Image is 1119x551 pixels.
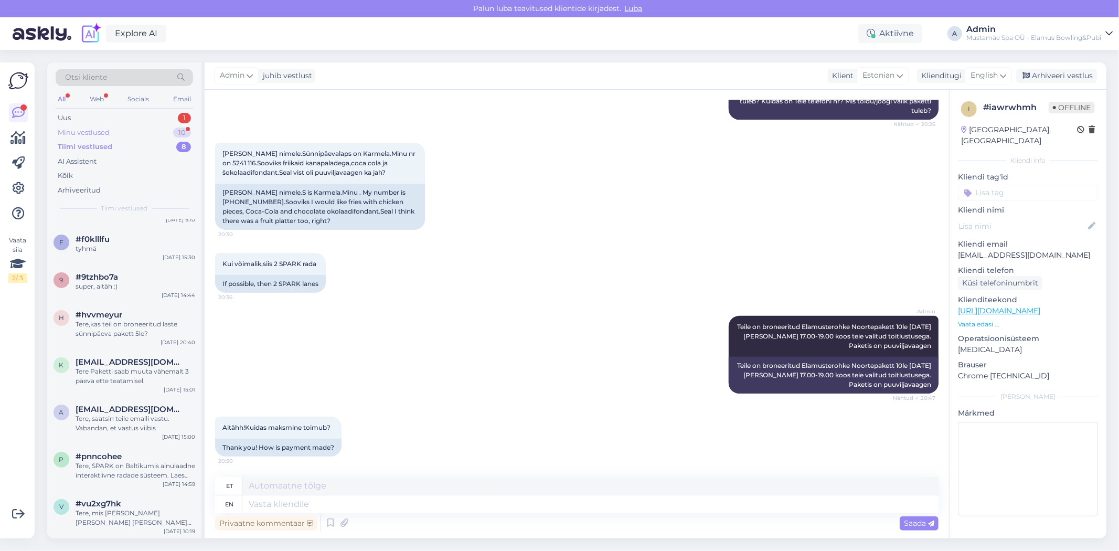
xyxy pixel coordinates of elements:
div: [DATE] 15:01 [164,386,195,394]
div: 2 / 3 [8,273,27,283]
img: Askly Logo [8,71,28,91]
a: AdminMustamäe Spa OÜ - Elamus Bowling&Pubi [966,25,1113,42]
span: kersti.tael@gmail.com [76,357,185,367]
div: tyhmä [76,244,195,253]
div: Mustamäe Spa OÜ - Elamus Bowling&Pubi [966,34,1101,42]
div: [PERSON_NAME] [958,392,1098,401]
span: p [59,455,64,463]
div: # iawrwhmh [983,101,1049,114]
span: i [968,105,970,113]
span: Saada [904,518,934,528]
div: Uus [58,113,71,123]
div: Vaata siia [8,236,27,283]
div: Socials [125,92,151,106]
span: Estonian [862,70,894,81]
p: Kliendi tag'id [958,172,1098,183]
p: [MEDICAL_DATA] [958,344,1098,355]
div: Tere! Küsiksin veel üle, et [PERSON_NAME] nimele broneering tuleb? Kuidas on Teie telefoni nr? Mi... [729,83,939,120]
div: Web [88,92,106,106]
div: All [56,92,68,106]
div: Kliendi info [958,156,1098,165]
span: 20:30 [218,230,258,238]
span: Nähtud ✓ 20:47 [893,394,935,402]
div: et [226,477,233,495]
div: super, aitäh :) [76,282,195,291]
span: andraisakar@gmail.com [76,405,185,414]
div: Küsi telefoninumbrit [958,276,1042,290]
p: Kliendi nimi [958,205,1098,216]
span: 20:36 [218,293,258,301]
div: Privaatne kommentaar [215,516,317,531]
div: 10 [173,128,191,138]
p: Klienditeekond [958,294,1098,305]
div: Klient [828,70,854,81]
div: en [226,495,234,513]
p: Operatsioonisüsteem [958,333,1098,344]
span: 20:50 [218,457,258,465]
div: [DATE] 20:40 [161,338,195,346]
input: Lisa nimi [958,220,1086,232]
span: f [59,238,63,246]
div: Tere, saatsin teile emaili vastu. Vabandan, et vastus viibis [76,414,195,433]
p: [EMAIL_ADDRESS][DOMAIN_NAME] [958,250,1098,261]
div: Tere,kas teil on broneeritud laste sünnipäeva pakett 5le? [76,320,195,338]
span: 9 [60,276,63,284]
a: [URL][DOMAIN_NAME] [958,306,1040,315]
div: [DATE] 14:44 [162,291,195,299]
div: [DATE] 15:30 [163,253,195,261]
span: a [59,408,64,416]
div: If possible, then 2 SPARK lanes [215,275,326,293]
div: Klienditugi [917,70,962,81]
input: Lisa tag [958,185,1098,200]
p: Vaata edasi ... [958,320,1098,329]
div: Teile on broneeritud Elamusterohke Noortepakett 10le [DATE] [PERSON_NAME] 17.00-19.00 koos teie v... [729,357,939,394]
span: Kui võimalik,siis 2 SPARK rada [222,260,316,268]
span: Admin [896,308,935,315]
p: Märkmed [958,408,1098,419]
div: 8 [176,142,191,152]
span: Offline [1049,102,1095,113]
div: [DATE] 15:00 [162,433,195,441]
div: [GEOGRAPHIC_DATA], [GEOGRAPHIC_DATA] [961,124,1077,146]
div: [DATE] 10:19 [164,527,195,535]
span: #f0klllfu [76,235,110,244]
span: #pnncohee [76,452,122,461]
div: 1 [178,113,191,123]
span: Teile on broneeritud Elamusterohke Noortepakett 10le [DATE] [PERSON_NAME] 17.00-19.00 koos teie v... [737,323,933,349]
div: [PERSON_NAME] nimele.S is Karmela.Minu . My number is [PHONE_NUMBER].Sooviks I would like fries w... [215,184,425,230]
span: v [59,503,63,511]
p: Kliendi email [958,239,1098,250]
div: Arhiveeri vestlus [1016,69,1097,83]
div: Tere, mis [PERSON_NAME] [PERSON_NAME] [PERSON_NAME] kaua te mängida soovite. Broneerimiseks on [P... [76,508,195,527]
img: explore-ai [80,23,102,45]
div: Tere, SPARK on Baltikumis ainulaadne interaktiivne radade süsteem. Laes olevad projektorid jälgiv... [76,461,195,480]
div: juhib vestlust [259,70,312,81]
div: Email [171,92,193,106]
span: Nähtud ✓ 20:26 [893,120,935,128]
div: Kõik [58,171,73,181]
span: #hvvmeyur [76,310,122,320]
span: [PERSON_NAME] nimele.Sünnipäevalaps on Karmela.Minu nr on 5241 116.Sooviks friikaid kanapaladega,... [222,150,417,176]
div: Aktiivne [858,24,922,43]
div: AI Assistent [58,156,97,167]
span: Otsi kliente [65,72,107,83]
div: Minu vestlused [58,128,110,138]
div: [DATE] 9:10 [166,216,195,224]
div: Thank you! How is payment made? [215,439,342,457]
div: Tere Paketti saab muuta vähemalt 3 päeva ette teatamisel. [76,367,195,386]
span: Aitähh!Kuidas maksmine toimub? [222,423,331,431]
div: Tiimi vestlused [58,142,112,152]
span: #9tzhbo7a [76,272,118,282]
div: A [947,26,962,41]
p: Brauser [958,359,1098,370]
span: Admin [220,70,244,81]
span: k [59,361,64,369]
p: Chrome [TECHNICAL_ID] [958,370,1098,382]
div: Admin [966,25,1101,34]
span: Luba [622,4,646,13]
span: h [59,314,64,322]
p: Kliendi telefon [958,265,1098,276]
div: [DATE] 14:59 [163,480,195,488]
div: Arhiveeritud [58,185,101,196]
a: Explore AI [106,25,166,43]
